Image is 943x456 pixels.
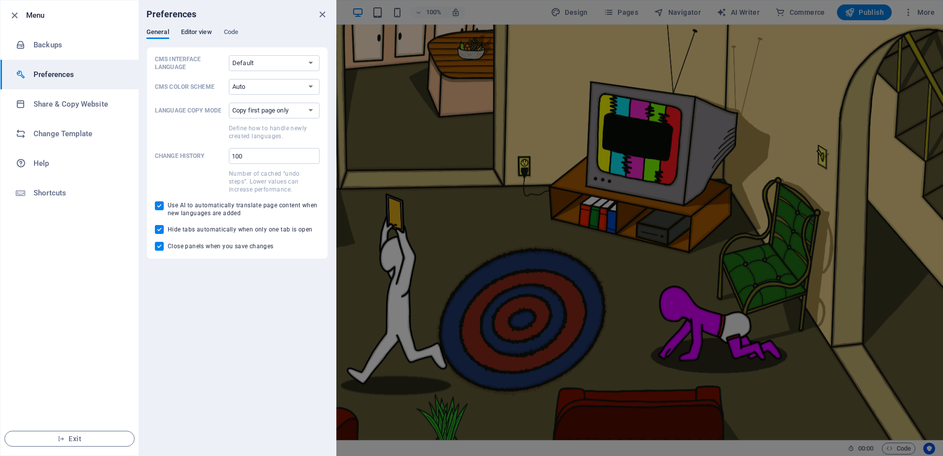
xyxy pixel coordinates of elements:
[34,157,125,169] h6: Help
[4,431,135,447] button: Exit
[168,201,320,217] span: Use AI to automatically translate page content when new languages are added
[146,28,328,47] div: Preferences
[34,128,125,140] h6: Change Template
[229,148,320,164] input: Change historyNumber of cached “undo steps”. Lower values can increase performance.
[146,8,197,20] h6: Preferences
[229,79,320,95] select: CMS Color Scheme
[155,107,225,114] p: Language Copy Mode
[229,170,320,193] p: Number of cached “undo steps”. Lower values can increase performance.
[168,242,274,250] span: Close panels when you save changes
[229,55,320,71] select: CMS Interface Language
[26,9,131,21] h6: Menu
[316,8,328,20] button: close
[181,26,212,40] span: Editor view
[34,39,125,51] h6: Backups
[229,124,320,140] p: Define how to handle newly created languages.
[229,103,320,118] select: Language Copy ModeDefine how to handle newly created languages.
[34,187,125,199] h6: Shortcuts
[34,69,125,80] h6: Preferences
[0,149,139,178] a: Help
[155,55,225,71] p: CMS Interface Language
[224,26,238,40] span: Code
[146,26,169,40] span: General
[155,152,225,160] p: Change history
[34,98,125,110] h6: Share & Copy Website
[13,435,126,443] span: Exit
[168,226,313,233] span: Hide tabs automatically when only one tab is open
[155,83,225,91] p: CMS Color Scheme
